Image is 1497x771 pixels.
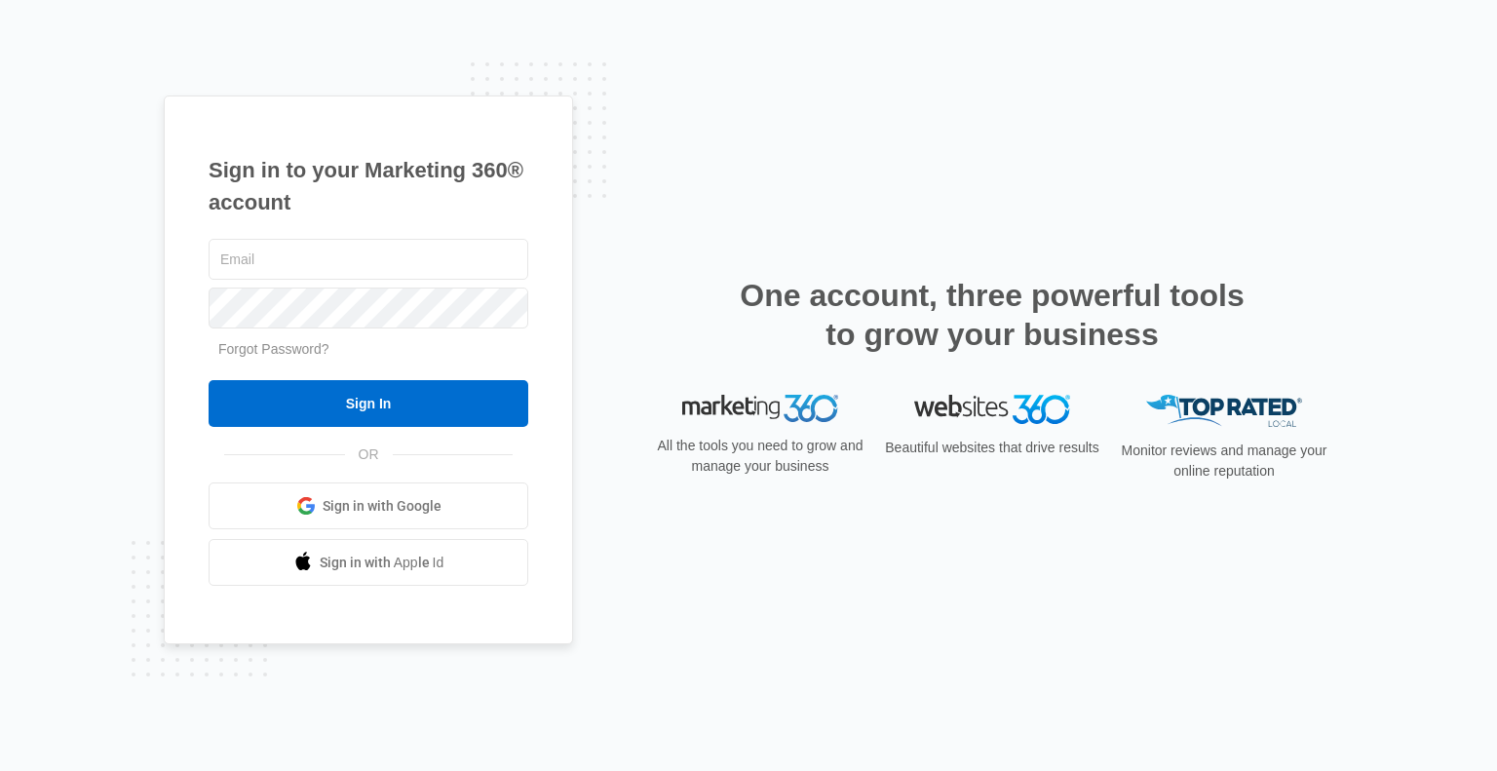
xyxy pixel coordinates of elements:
[651,436,869,477] p: All the tools you need to grow and manage your business
[209,239,528,280] input: Email
[209,482,528,529] a: Sign in with Google
[345,444,393,465] span: OR
[323,496,441,517] span: Sign in with Google
[914,395,1070,423] img: Websites 360
[682,395,838,422] img: Marketing 360
[1146,395,1302,427] img: Top Rated Local
[734,276,1250,354] h2: One account, three powerful tools to grow your business
[209,380,528,427] input: Sign In
[209,154,528,218] h1: Sign in to your Marketing 360® account
[209,539,528,586] a: Sign in with Apple Id
[320,553,444,573] span: Sign in with Apple Id
[883,438,1101,458] p: Beautiful websites that drive results
[1115,441,1333,482] p: Monitor reviews and manage your online reputation
[218,341,329,357] a: Forgot Password?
